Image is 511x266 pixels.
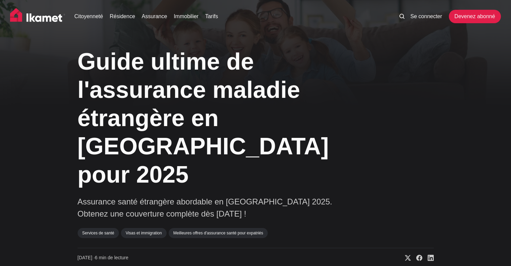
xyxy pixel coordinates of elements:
[411,12,442,21] a: Se connecter
[110,13,135,19] font: Résidence
[74,12,103,21] a: Citoyenneté
[449,10,501,23] a: Devenez abonné
[411,13,442,19] font: Se connecter
[422,255,434,261] a: Partager sur Linkedin
[205,12,218,21] a: Tarifs
[411,255,422,261] a: Partager sur Facebook
[173,231,263,235] font: Meilleures offres d'assurance santé pour expatriés
[78,48,329,188] font: Guide ultime de l'assurance maladie étrangère en [GEOGRAPHIC_DATA] pour 2025
[82,231,114,235] font: Services de santé
[142,13,167,19] font: Assurance
[10,8,65,25] img: Maison Ikamet
[174,13,199,19] font: Immobilier
[142,12,167,21] a: Assurance
[110,12,135,21] a: Résidence
[174,12,199,21] a: Immobilier
[78,228,119,238] a: Services de santé
[74,13,103,19] font: Citoyenneté
[95,255,128,260] font: 6 min de lecture
[78,197,332,218] font: Assurance santé étrangère abordable en [GEOGRAPHIC_DATA] 2025. Obtenez une couverture complète dè...
[121,228,167,238] a: Visas et immigration
[455,13,495,19] font: Devenez abonné
[169,228,268,238] a: Meilleures offres d'assurance santé pour expatriés
[399,255,411,261] a: Partager sur X
[205,13,218,19] font: Tarifs
[78,255,95,260] font: [DATE] ∙
[126,231,162,235] font: Visas et immigration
